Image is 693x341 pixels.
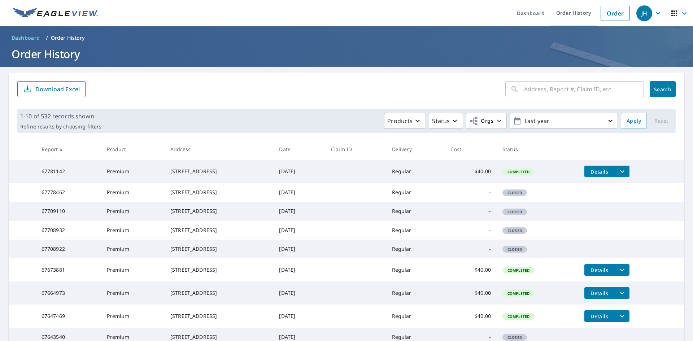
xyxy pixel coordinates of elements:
[273,160,325,183] td: [DATE]
[584,166,615,177] button: detailsBtn-67781142
[36,281,101,305] td: 67664973
[503,228,526,233] span: Closed
[9,32,43,44] a: Dashboard
[445,202,497,220] td: -
[584,287,615,299] button: detailsBtn-67664973
[170,227,267,234] div: [STREET_ADDRESS]
[170,266,267,274] div: [STREET_ADDRESS]
[445,221,497,240] td: -
[170,207,267,215] div: [STREET_ADDRESS]
[273,258,325,281] td: [DATE]
[387,117,413,125] p: Products
[445,281,497,305] td: $40.00
[273,202,325,220] td: [DATE]
[503,209,526,214] span: Closed
[9,47,684,61] h1: Order History
[101,183,165,202] td: Premium
[615,166,629,177] button: filesDropdownBtn-67781142
[101,240,165,258] td: Premium
[503,268,534,273] span: Completed
[46,34,48,42] li: /
[621,113,647,129] button: Apply
[503,169,534,174] span: Completed
[36,183,101,202] td: 67778462
[386,139,445,160] th: Delivery
[101,221,165,240] td: Premium
[650,81,676,97] button: Search
[584,264,615,276] button: detailsBtn-67673881
[615,264,629,276] button: filesDropdownBtn-67673881
[170,189,267,196] div: [STREET_ADDRESS]
[386,258,445,281] td: Regular
[101,160,165,183] td: Premium
[36,258,101,281] td: 67673881
[469,117,493,126] span: Orgs
[101,305,165,328] td: Premium
[445,139,497,160] th: Cost
[503,314,534,319] span: Completed
[432,117,450,125] p: Status
[445,305,497,328] td: $40.00
[445,160,497,183] td: $40.00
[101,281,165,305] td: Premium
[386,305,445,328] td: Regular
[589,290,610,297] span: Details
[36,240,101,258] td: 67708922
[503,247,526,252] span: Closed
[20,123,101,130] p: Refine results by choosing filters
[12,34,40,41] span: Dashboard
[615,287,629,299] button: filesDropdownBtn-67664973
[386,202,445,220] td: Regular
[170,312,267,320] div: [STREET_ADDRESS]
[497,139,579,160] th: Status
[503,190,526,195] span: Closed
[636,5,652,21] div: JH
[101,202,165,220] td: Premium
[445,240,497,258] td: -
[170,168,267,175] div: [STREET_ADDRESS]
[522,115,606,127] p: Last year
[429,113,463,129] button: Status
[273,305,325,328] td: [DATE]
[273,240,325,258] td: [DATE]
[589,267,610,274] span: Details
[170,245,267,253] div: [STREET_ADDRESS]
[165,139,273,160] th: Address
[36,160,101,183] td: 67781142
[627,117,641,126] span: Apply
[384,113,426,129] button: Products
[510,113,618,129] button: Last year
[170,333,267,341] div: [STREET_ADDRESS]
[445,258,497,281] td: $40.00
[655,86,670,93] span: Search
[51,34,85,41] p: Order History
[101,258,165,281] td: Premium
[36,139,101,160] th: Report #
[101,139,165,160] th: Product
[273,221,325,240] td: [DATE]
[386,240,445,258] td: Regular
[503,291,534,296] span: Completed
[589,168,610,175] span: Details
[13,8,98,19] img: EV Logo
[273,183,325,202] td: [DATE]
[17,81,86,97] button: Download Excel
[589,313,610,320] span: Details
[20,112,101,121] p: 1-10 of 532 records shown
[584,310,615,322] button: detailsBtn-67647469
[445,183,497,202] td: -
[601,6,630,21] a: Order
[386,281,445,305] td: Regular
[503,335,526,340] span: Closed
[386,160,445,183] td: Regular
[615,310,629,322] button: filesDropdownBtn-67647469
[524,79,644,99] input: Address, Report #, Claim ID, etc.
[273,139,325,160] th: Date
[36,221,101,240] td: 67708932
[170,289,267,297] div: [STREET_ADDRESS]
[36,202,101,220] td: 67709110
[386,221,445,240] td: Regular
[386,183,445,202] td: Regular
[35,85,80,93] p: Download Excel
[9,32,684,44] nav: breadcrumb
